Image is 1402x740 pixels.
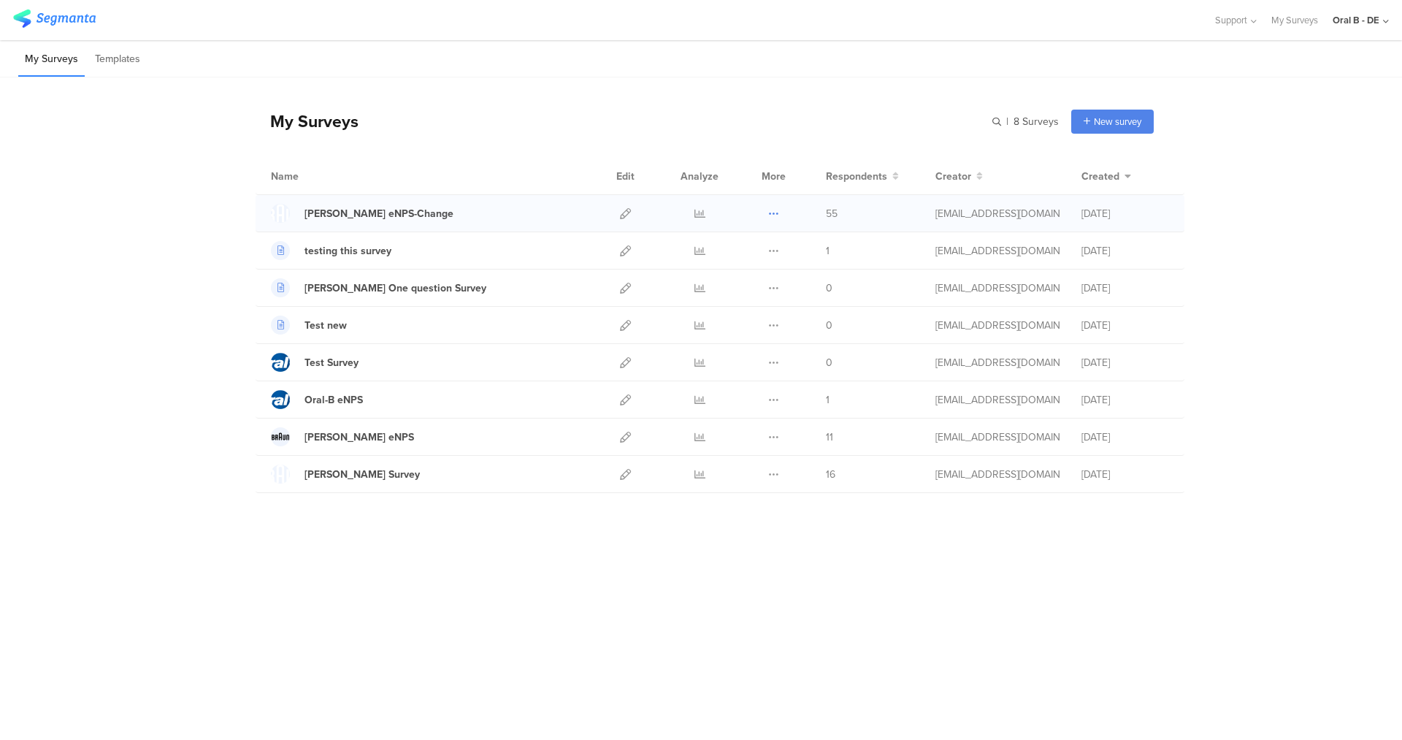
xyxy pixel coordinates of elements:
[1081,355,1169,370] div: [DATE]
[1081,243,1169,259] div: [DATE]
[1081,318,1169,333] div: [DATE]
[610,158,641,194] div: Edit
[88,42,147,77] li: Templates
[271,169,359,184] div: Name
[826,467,835,482] span: 16
[935,392,1060,408] div: kumar.p.40@pg.com
[1094,115,1141,129] span: New survey
[1081,206,1169,221] div: [DATE]
[935,206,1060,221] div: bp.pb@pg.com
[1004,114,1011,129] span: |
[826,430,833,445] span: 11
[826,169,887,184] span: Respondents
[1081,169,1119,184] span: Created
[271,353,359,372] a: Test Survey
[935,169,971,184] span: Creator
[1215,13,1247,27] span: Support
[271,278,486,297] a: [PERSON_NAME] One question Survey
[826,318,832,333] span: 0
[935,281,1060,296] div: bp.pb@pg.com
[1333,13,1379,27] div: Oral B - DE
[935,355,1060,370] div: kumar.p.40@pg.com
[304,281,486,296] div: Braun One question Survey
[304,467,420,482] div: BRAUN Survey
[304,243,391,259] div: testing this survey
[1014,114,1059,129] span: 8 Surveys
[826,206,838,221] span: 55
[1081,392,1169,408] div: [DATE]
[271,316,347,335] a: Test new
[13,9,96,28] img: segmanta logo
[304,318,347,333] div: Test new
[1081,430,1169,445] div: [DATE]
[935,430,1060,445] div: kumar.p.40@pg.com
[18,42,85,77] li: My Surveys
[678,158,721,194] div: Analyze
[826,169,899,184] button: Respondents
[826,392,830,408] span: 1
[271,241,391,260] a: testing this survey
[1081,467,1169,482] div: [DATE]
[826,281,832,296] span: 0
[935,169,983,184] button: Creator
[271,427,414,446] a: [PERSON_NAME] eNPS
[935,243,1060,259] div: bp.pb@pg.com
[935,467,1060,482] div: kumar.p.40@pg.com
[271,204,453,223] a: [PERSON_NAME] eNPS-Change
[1081,281,1169,296] div: [DATE]
[1081,169,1131,184] button: Created
[826,243,830,259] span: 1
[271,390,363,409] a: Oral-B eNPS
[304,430,414,445] div: BRAUN eNPS
[935,318,1060,333] div: kumar.p.40@pg.com
[304,355,359,370] div: Test Survey
[256,109,359,134] div: My Surveys
[304,392,363,408] div: Oral-B eNPS
[826,355,832,370] span: 0
[304,206,453,221] div: BRAUN eNPS-Change
[758,158,789,194] div: More
[271,465,420,484] a: [PERSON_NAME] Survey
